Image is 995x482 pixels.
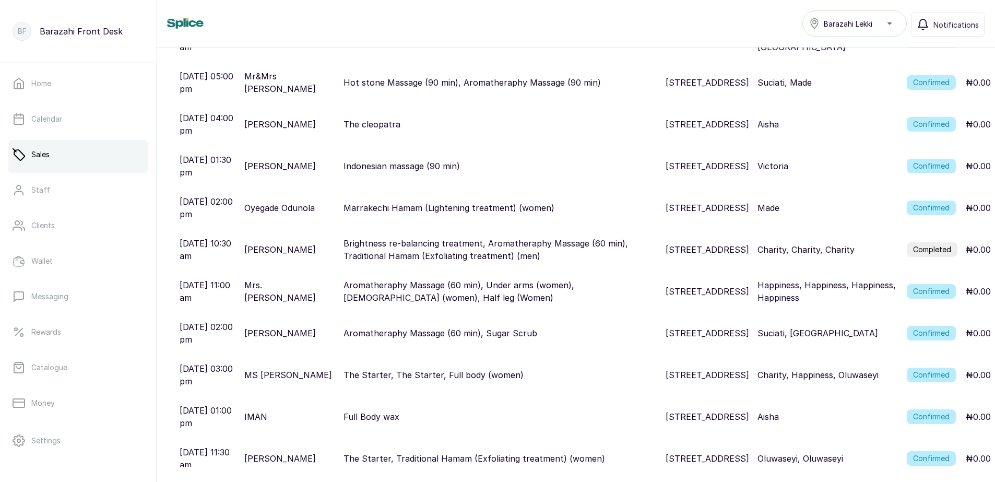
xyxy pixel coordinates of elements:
[31,362,67,373] p: Catalogue
[757,118,779,131] p: Aisha
[757,410,779,423] p: Aisha
[666,369,749,381] p: [STREET_ADDRESS]
[966,118,991,131] p: ₦0.00
[966,285,991,298] p: ₦0.00
[8,389,148,418] a: Money
[8,211,148,240] a: Clients
[966,243,991,256] p: ₦0.00
[180,321,236,346] p: [DATE] 02:00 pm
[757,202,779,214] p: Made
[31,114,62,124] p: Calendar
[31,78,51,89] p: Home
[8,140,148,169] a: Sales
[18,26,27,37] p: BF
[180,154,236,179] p: [DATE] 01:30 pm
[907,326,956,340] label: Confirmed
[757,279,898,304] p: Happiness, Happiness, Happiness, Happiness
[907,284,956,299] label: Confirmed
[8,282,148,311] a: Messaging
[244,202,315,214] p: Oyegade Odunola
[40,25,123,38] p: Barazahi Front Desk
[966,452,991,465] p: ₦0.00
[824,18,872,29] span: Barazahi Lekki
[666,118,749,131] p: [STREET_ADDRESS]
[180,404,236,429] p: [DATE] 01:00 pm
[180,279,236,304] p: [DATE] 11:00 am
[31,436,61,446] p: Settings
[8,318,148,347] a: Rewards
[907,117,956,132] label: Confirmed
[343,160,460,172] p: Indonesian massage (90 min)
[180,237,236,262] p: [DATE] 10:30 am
[907,451,956,466] label: Confirmed
[907,159,956,173] label: Confirmed
[244,452,316,465] p: [PERSON_NAME]
[8,69,148,98] a: Home
[343,369,524,381] p: The Starter, The Starter, Full body (women)
[666,285,749,298] p: [STREET_ADDRESS]
[966,160,991,172] p: ₦0.00
[907,368,956,382] label: Confirmed
[666,243,749,256] p: [STREET_ADDRESS]
[966,410,991,423] p: ₦0.00
[244,160,316,172] p: [PERSON_NAME]
[31,149,50,160] p: Sales
[666,160,749,172] p: [STREET_ADDRESS]
[343,410,399,423] p: Full Body wax
[244,118,316,131] p: [PERSON_NAME]
[343,327,537,339] p: Aromatheraphy Massage (60 min), Sugar Scrub
[802,10,907,37] button: Barazahi Lekki
[757,76,812,89] p: Suciati, Made
[343,118,400,131] p: The cleopatra
[31,220,55,231] p: Clients
[244,327,316,339] p: [PERSON_NAME]
[907,75,956,90] label: Confirmed
[343,76,601,89] p: Hot stone Massage (90 min), Aromatheraphy Massage (90 min)
[31,327,61,337] p: Rewards
[31,398,55,408] p: Money
[244,279,336,304] p: Mrs. [PERSON_NAME]
[666,327,749,339] p: [STREET_ADDRESS]
[666,452,749,465] p: [STREET_ADDRESS]
[8,353,148,382] a: Catalogue
[933,19,979,30] span: Notifications
[907,242,957,257] label: Completed
[757,243,855,256] p: Charity, Charity, Charity
[244,243,316,256] p: [PERSON_NAME]
[757,369,879,381] p: Charity, Happiness, Oluwaseyi
[757,160,788,172] p: Victoria
[666,410,749,423] p: [STREET_ADDRESS]
[966,76,991,89] p: ₦0.00
[180,446,236,471] p: [DATE] 11:30 am
[244,369,332,381] p: MS [PERSON_NAME]
[907,409,956,424] label: Confirmed
[666,76,749,89] p: [STREET_ADDRESS]
[180,70,236,95] p: [DATE] 05:00 pm
[244,70,336,95] p: Mr&Mrs [PERSON_NAME]
[31,256,53,266] p: Wallet
[966,369,991,381] p: ₦0.00
[8,426,148,455] a: Settings
[8,246,148,276] a: Wallet
[966,327,991,339] p: ₦0.00
[180,112,236,137] p: [DATE] 04:00 pm
[757,327,878,339] p: Suciati, [GEOGRAPHIC_DATA]
[31,291,68,302] p: Messaging
[343,279,657,304] p: Aromatheraphy Massage (60 min), Under arms (women), [DEMOGRAPHIC_DATA] (women), Half leg (Women)
[757,452,843,465] p: Oluwaseyi, Oluwaseyi
[180,195,236,220] p: [DATE] 02:00 pm
[8,104,148,134] a: Calendar
[907,201,956,215] label: Confirmed
[343,452,605,465] p: The Starter, Traditional Hamam (Exfoliating treatment) (women)
[966,202,991,214] p: ₦0.00
[343,237,657,262] p: Brightness re-balancing treatment, Aromatheraphy Massage (60 min), Traditional Hamam (Exfoliating...
[244,410,267,423] p: IMAN
[180,362,236,387] p: [DATE] 03:00 pm
[911,13,985,37] button: Notifications
[666,202,749,214] p: [STREET_ADDRESS]
[31,185,50,195] p: Staff
[8,175,148,205] a: Staff
[343,202,554,214] p: Marrakechi Hamam (Lightening treatment) (women)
